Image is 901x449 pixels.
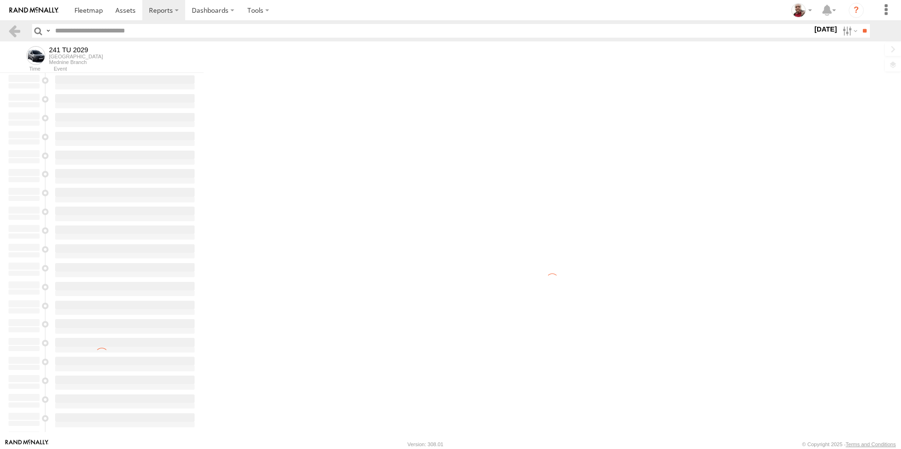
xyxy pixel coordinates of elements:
[8,24,21,38] a: Back to previous Page
[8,67,41,72] div: Time
[49,46,103,54] div: 241 TU 2029 - View Asset History
[849,3,864,18] i: ?
[44,24,52,38] label: Search Query
[802,441,896,447] div: © Copyright 2025 -
[49,54,103,59] div: [GEOGRAPHIC_DATA]
[846,441,896,447] a: Terms and Conditions
[812,24,839,34] label: [DATE]
[788,3,815,17] div: Majdi Ghannoudi
[5,440,49,449] a: Visit our Website
[839,24,859,38] label: Search Filter Options
[408,441,443,447] div: Version: 308.01
[9,7,58,14] img: rand-logo.svg
[54,67,204,72] div: Event
[49,59,103,65] div: Mednine Branch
